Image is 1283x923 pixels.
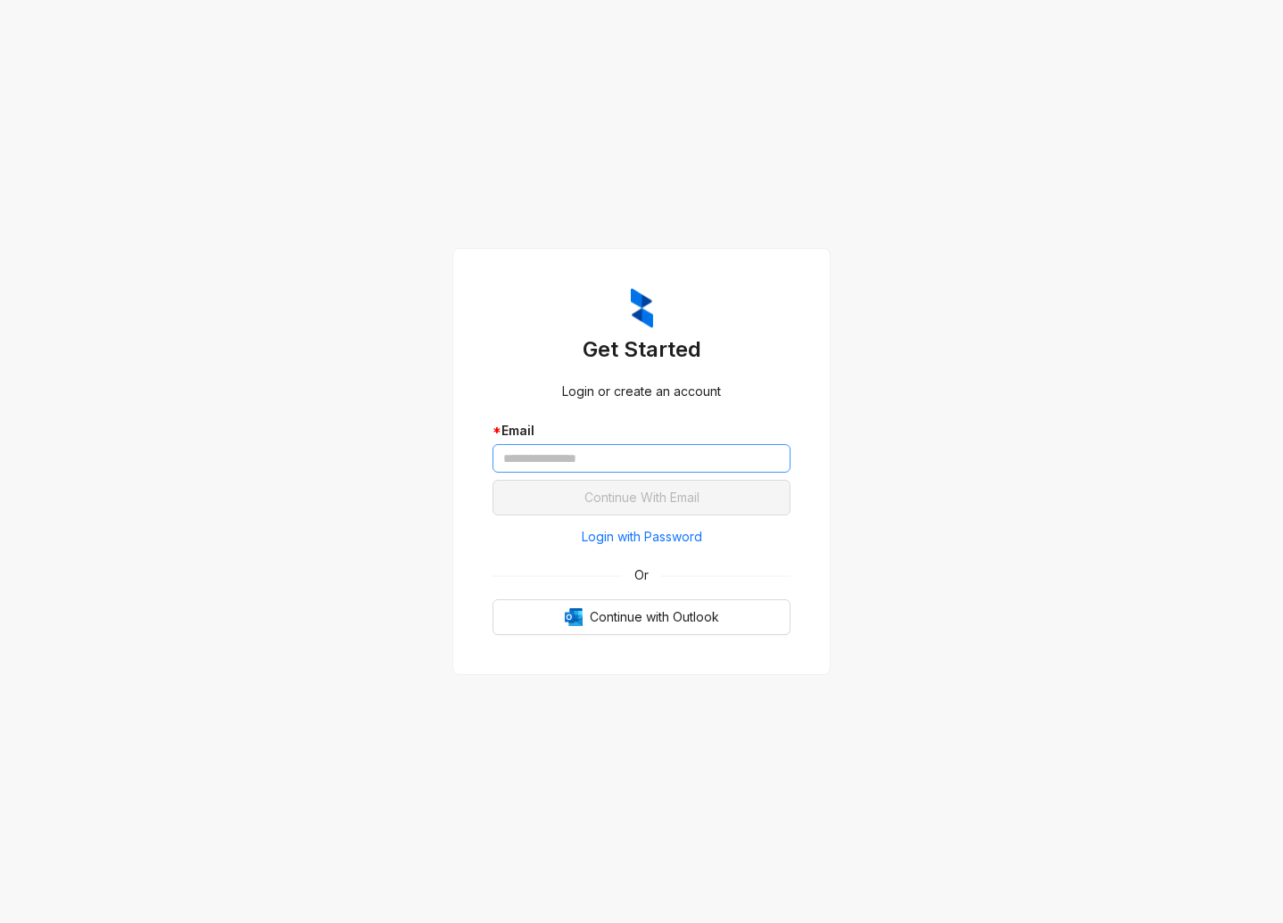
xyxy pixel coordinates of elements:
h3: Get Started [493,335,790,364]
span: Or [622,565,661,585]
div: Email [493,421,790,441]
span: Continue with Outlook [590,607,719,627]
button: Login with Password [493,523,790,551]
div: Login or create an account [493,382,790,401]
img: ZumaIcon [631,288,653,329]
span: Login with Password [582,527,702,547]
button: OutlookContinue with Outlook [493,599,790,635]
button: Continue With Email [493,480,790,515]
img: Outlook [565,608,583,626]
